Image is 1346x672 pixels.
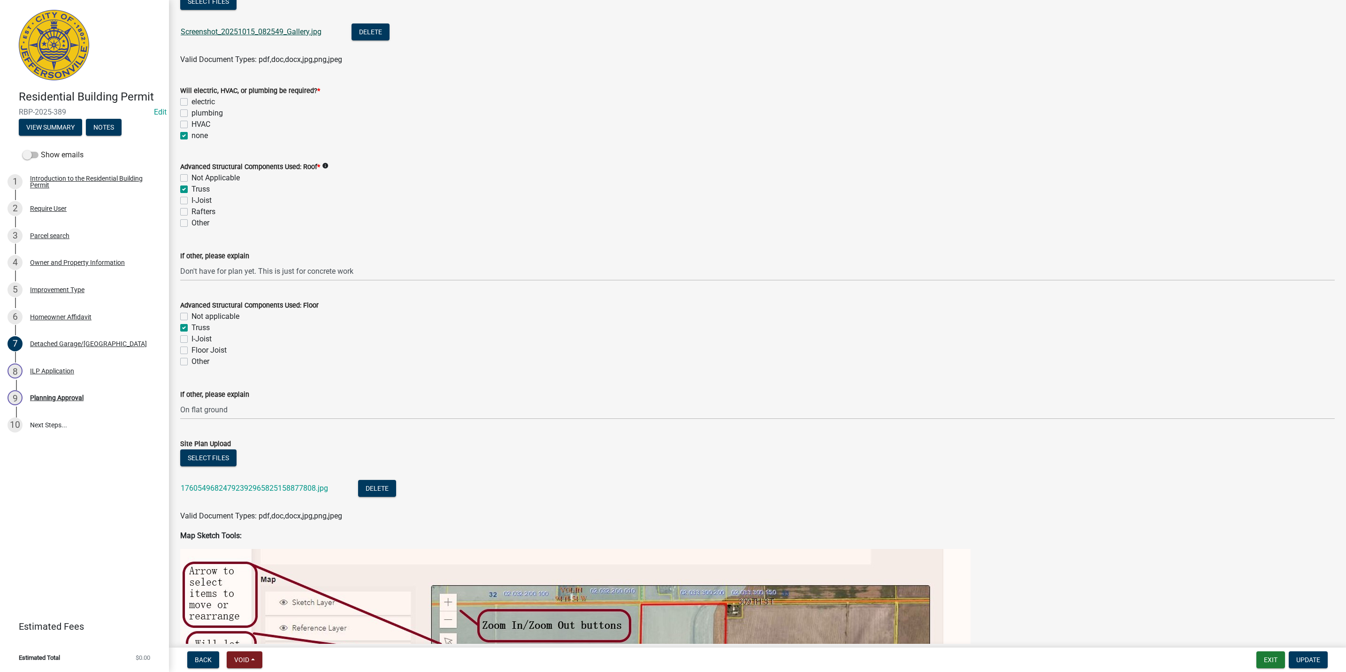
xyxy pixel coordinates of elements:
[19,108,150,116] span: RBP-2025-389
[30,286,84,293] div: Improvement Type
[180,531,242,540] strong: Map Sketch Tools:
[191,217,209,229] label: Other
[191,172,240,184] label: Not Applicable
[1256,651,1285,668] button: Exit
[191,119,210,130] label: HVAC
[191,96,215,108] label: electric
[191,356,209,367] label: Other
[136,655,150,661] span: $0.00
[187,651,219,668] button: Back
[180,441,231,448] label: Site Plan Upload
[180,392,249,398] label: If other, please explain
[180,88,320,94] label: Will electric, HVAC, or plumbing be required?
[191,195,212,206] label: I-Joist
[191,322,210,333] label: Truss
[191,345,227,356] label: Floor Joist
[1289,651,1328,668] button: Update
[1296,656,1320,664] span: Update
[234,656,249,664] span: Void
[180,449,237,466] button: Select files
[19,655,60,661] span: Estimated Total
[8,228,23,243] div: 3
[8,174,23,189] div: 1
[23,149,84,161] label: Show emails
[358,485,396,494] wm-modal-confirm: Delete Document
[154,108,167,116] wm-modal-confirm: Edit Application Number
[8,309,23,324] div: 6
[30,394,84,401] div: Planning Approval
[352,23,390,40] button: Delete
[8,417,23,433] div: 10
[180,302,319,309] label: Advanced Structural Components Used: Floor
[154,108,167,116] a: Edit
[352,28,390,37] wm-modal-confirm: Delete Document
[191,206,215,217] label: Rafters
[191,108,223,119] label: plumbing
[180,164,320,170] label: Advanced Structural Components Used: Roof
[195,656,212,664] span: Back
[30,340,147,347] div: Detached Garage/[GEOGRAPHIC_DATA]
[322,162,329,169] i: info
[191,184,210,195] label: Truss
[227,651,262,668] button: Void
[191,333,212,345] label: I-Joist
[8,363,23,378] div: 8
[19,124,82,131] wm-modal-confirm: Summary
[180,55,342,64] span: Valid Document Types: pdf,doc,docx,jpg,png,jpeg
[8,617,154,636] a: Estimated Fees
[8,336,23,351] div: 7
[30,175,154,188] div: Introduction to the Residential Building Permit
[30,259,125,266] div: Owner and Property Information
[30,205,67,212] div: Require User
[30,314,92,320] div: Homeowner Affidavit
[191,130,208,141] label: none
[180,511,342,520] span: Valid Document Types: pdf,doc,docx,jpg,png,jpeg
[181,484,328,493] a: 17605496824792392965825158877808.jpg
[358,480,396,497] button: Delete
[30,368,74,374] div: ILP Application
[30,232,69,239] div: Parcel search
[86,119,122,136] button: Notes
[191,311,239,322] label: Not applicable
[180,253,249,260] label: If other, please explain
[19,90,161,104] h4: Residential Building Permit
[8,390,23,405] div: 9
[86,124,122,131] wm-modal-confirm: Notes
[8,255,23,270] div: 4
[8,282,23,297] div: 5
[181,27,321,36] a: Screenshot_20251015_082549_Gallery.jpg
[19,10,89,80] img: City of Jeffersonville, Indiana
[19,119,82,136] button: View Summary
[8,201,23,216] div: 2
